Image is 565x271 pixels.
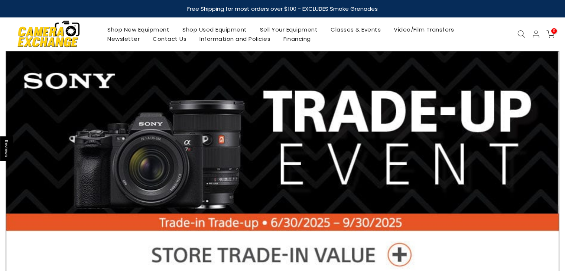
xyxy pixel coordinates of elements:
a: Video/Film Transfers [387,25,461,34]
a: Shop Used Equipment [176,25,254,34]
a: Information and Policies [193,34,277,43]
a: 0 [546,30,555,38]
a: Sell Your Equipment [253,25,324,34]
span: 0 [551,28,557,34]
a: Shop New Equipment [101,25,176,34]
strong: Free Shipping for most orders over $100 - EXCLUDES Smoke Grenades [187,5,378,13]
a: Contact Us [146,34,193,43]
a: Newsletter [101,34,146,43]
a: Financing [277,34,318,43]
a: Classes & Events [324,25,387,34]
